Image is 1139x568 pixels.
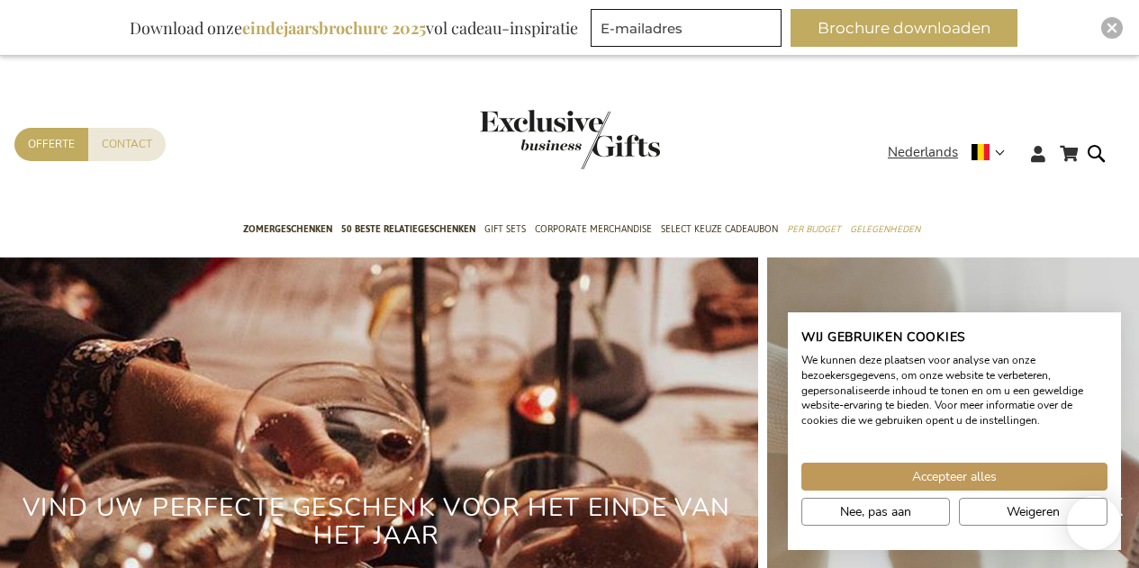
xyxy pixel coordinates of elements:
[661,220,778,239] span: Select Keuze Cadeaubon
[888,142,1017,163] div: Nederlands
[591,9,787,52] form: marketing offers and promotions
[912,467,997,486] span: Accepteer alles
[480,110,660,169] img: Exclusive Business gifts logo
[1107,23,1117,33] img: Close
[480,110,570,169] a: store logo
[535,220,652,239] span: Corporate Merchandise
[801,463,1107,491] button: Accepteer alle cookies
[888,142,958,163] span: Nederlands
[243,220,332,239] span: Zomergeschenken
[122,9,586,47] div: Download onze vol cadeau-inspiratie
[1101,17,1123,39] div: Close
[1067,496,1121,550] iframe: belco-activator-frame
[801,498,950,526] button: Pas cookie voorkeuren aan
[850,220,920,239] span: Gelegenheden
[1007,502,1060,521] span: Weigeren
[791,9,1017,47] button: Brochure downloaden
[801,329,1107,346] h2: Wij gebruiken cookies
[801,353,1107,428] p: We kunnen deze plaatsen voor analyse van onze bezoekersgegevens, om onze website te verbeteren, g...
[14,128,88,161] a: Offerte
[787,220,841,239] span: Per Budget
[840,502,911,521] span: Nee, pas aan
[88,128,166,161] a: Contact
[242,17,426,39] b: eindejaarsbrochure 2025
[341,220,475,239] span: 50 beste relatiegeschenken
[484,220,526,239] span: Gift Sets
[591,9,782,47] input: E-mailadres
[959,498,1107,526] button: Alle cookies weigeren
